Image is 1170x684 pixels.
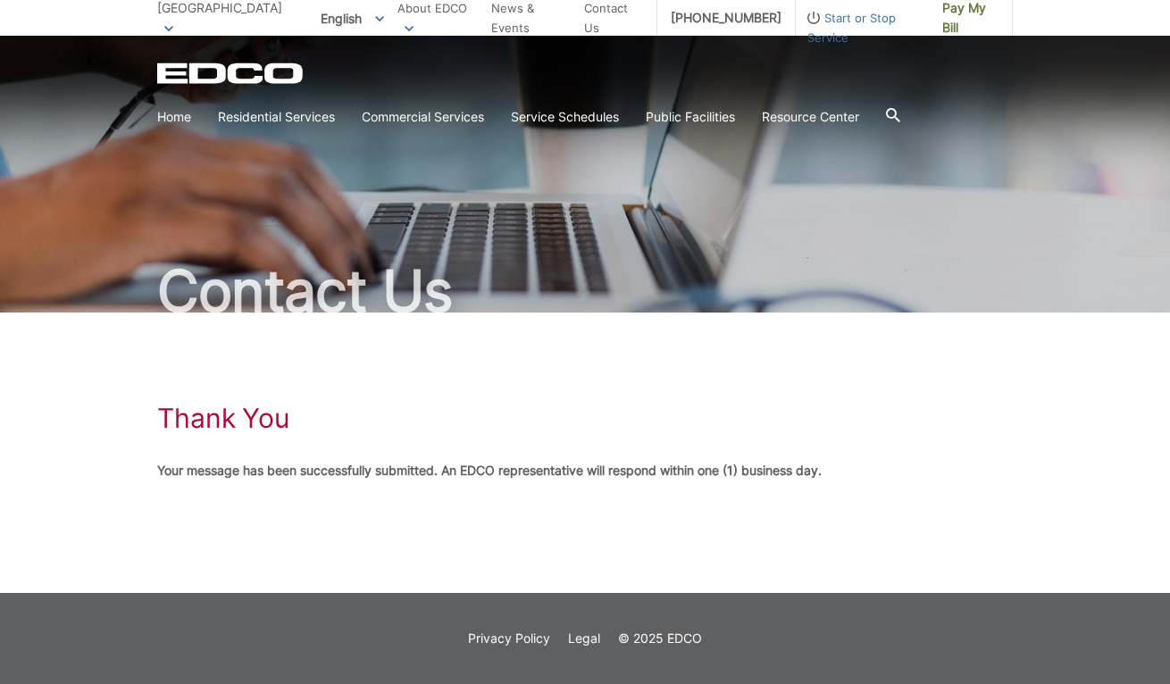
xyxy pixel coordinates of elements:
[762,107,859,127] a: Resource Center
[362,107,484,127] a: Commercial Services
[218,107,335,127] a: Residential Services
[157,402,289,434] h1: Thank You
[157,463,822,478] strong: Your message has been successfully submitted. An EDCO representative will respond within one (1) ...
[157,263,1013,320] h2: Contact Us
[307,4,397,33] span: English
[568,629,600,648] a: Legal
[618,629,702,648] p: © 2025 EDCO
[511,107,619,127] a: Service Schedules
[157,107,191,127] a: Home
[157,63,305,84] a: EDCD logo. Return to the homepage.
[468,629,550,648] a: Privacy Policy
[646,107,735,127] a: Public Facilities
